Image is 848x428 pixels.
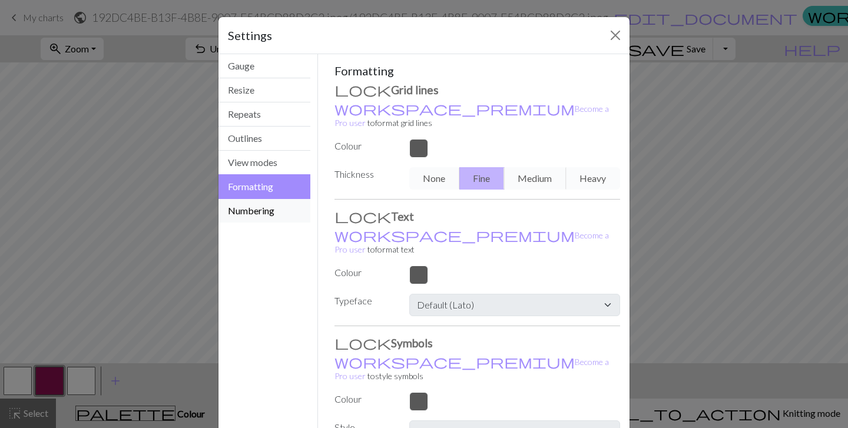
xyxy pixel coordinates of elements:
[334,357,609,381] small: to style symbols
[327,167,402,185] label: Thickness
[334,64,621,78] h5: Formatting
[218,174,310,199] button: Formatting
[334,104,609,128] small: to format grid lines
[228,26,272,44] h5: Settings
[334,357,609,381] a: Become a Pro user
[327,139,402,153] label: Colour
[218,151,310,175] button: View modes
[334,230,609,254] a: Become a Pro user
[334,336,621,350] h3: Symbols
[327,294,402,311] label: Typeface
[218,127,310,151] button: Outlines
[334,82,621,97] h3: Grid lines
[327,266,402,280] label: Colour
[334,104,609,128] a: Become a Pro user
[334,227,575,243] span: workspace_premium
[334,353,575,370] span: workspace_premium
[334,230,609,254] small: to format text
[218,102,310,127] button: Repeats
[334,100,575,117] span: workspace_premium
[334,209,621,223] h3: Text
[327,392,402,406] label: Colour
[606,26,625,45] button: Close
[218,54,310,78] button: Gauge
[218,199,310,223] button: Numbering
[218,78,310,102] button: Resize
